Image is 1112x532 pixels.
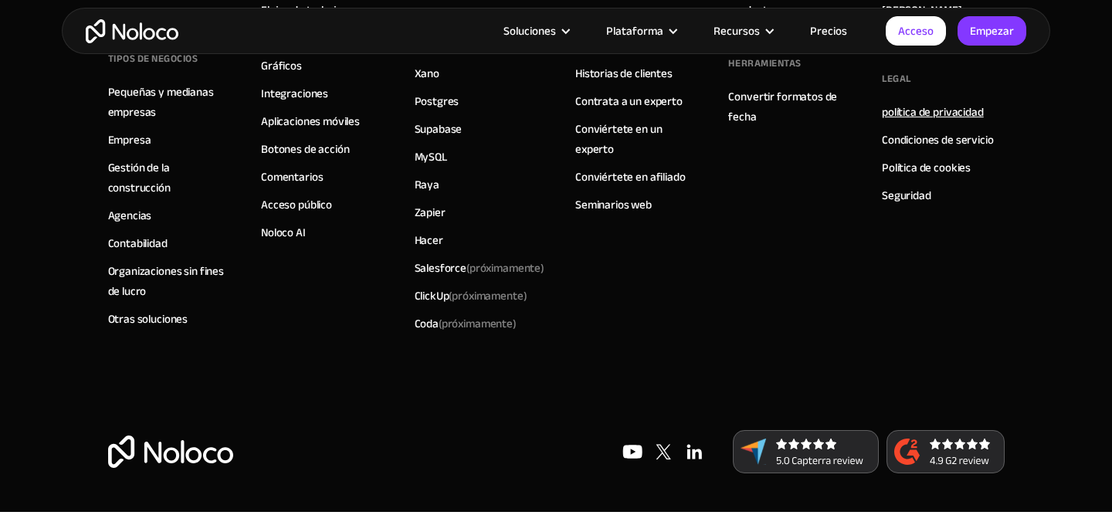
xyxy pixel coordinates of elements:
a: Contrata a un experto [575,91,683,111]
font: MySQL [415,146,447,168]
font: Otras soluciones [108,308,188,330]
font: Conviértete en un experto [575,118,662,160]
font: Convertir formatos de fecha [728,86,837,127]
a: Seguridad [882,185,931,205]
font: Acceso público [261,194,332,215]
a: Convertir formatos de fecha [728,86,851,127]
font: Zapier [415,202,446,223]
font: Postgres [415,90,459,112]
a: MySQL [415,147,447,167]
font: Pequeñas y medianas empresas [108,81,214,123]
a: política de privacidad [882,102,984,122]
font: Coda [415,313,439,334]
a: Noloco AI [261,222,306,242]
font: Contrata a un experto [575,90,683,112]
a: hogar [86,19,178,43]
font: Gráficos [261,55,302,76]
font: Supabase [415,118,463,140]
a: Empresa [108,130,151,150]
a: Integraciones [261,83,328,103]
font: Precios [810,20,847,42]
font: Política de cookies [882,157,971,178]
font: Gestión de la construcción [108,157,171,198]
font: Hacer [415,229,443,251]
font: Acceso [898,20,934,42]
a: Raya [415,175,439,195]
font: Seminarios web [575,194,652,215]
font: ClickUp [415,285,449,307]
font: (próximamente) [439,313,517,334]
a: Xano [415,63,439,83]
font: Herramientas [728,54,801,73]
a: Zapier [415,202,446,222]
a: Política de cookies [882,158,971,178]
font: Condiciones de servicio [882,129,994,151]
a: Empezar [958,16,1026,46]
div: Recursos [694,21,791,41]
a: Comentarios [261,167,323,187]
a: Condiciones de servicio [882,130,994,150]
a: Conviértete en afiliado [575,167,686,187]
a: Botones de acción [261,139,349,159]
font: Empezar [970,20,1014,42]
a: Supabase [415,119,463,139]
font: (próximamente) [466,257,544,279]
a: Contabilidad [108,233,168,253]
a: Otras soluciones [108,309,188,329]
font: Salesforce [415,257,467,279]
font: Plataforma [606,20,663,42]
a: Acceso [886,16,946,46]
a: Conviértete en un experto [575,119,698,159]
font: Contabilidad [108,232,168,254]
a: Historias de clientes [575,63,673,83]
font: Empresa [108,129,151,151]
font: Xano [415,63,439,84]
a: Hacer [415,230,443,250]
font: Raya [415,174,439,195]
div: Soluciones [484,21,587,41]
font: Historias de clientes [575,63,673,84]
div: Plataforma [587,21,694,41]
a: Seminarios web [575,195,652,215]
a: Precios [791,21,866,41]
font: Botones de acción [261,138,349,160]
font: Recursos [714,20,760,42]
font: Aplicaciones móviles [261,110,360,132]
a: Pequeñas y medianas empresas [108,82,231,122]
a: Gráficos [261,56,302,76]
font: Conviértete en afiliado [575,166,686,188]
a: Gestión de la construcción [108,158,231,198]
font: Organizaciones sin fines de lucro [108,260,224,302]
font: Legal [882,69,911,88]
font: (próximamente) [449,285,527,307]
a: Agencias [108,205,152,225]
font: política de privacidad [882,101,984,123]
font: Soluciones [503,20,556,42]
a: Postgres [415,91,459,111]
a: Aplicaciones móviles [261,111,360,131]
a: Acceso público [261,195,332,215]
font: Seguridad [882,185,931,206]
a: Organizaciones sin fines de lucro [108,261,231,301]
font: Comentarios [261,166,323,188]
